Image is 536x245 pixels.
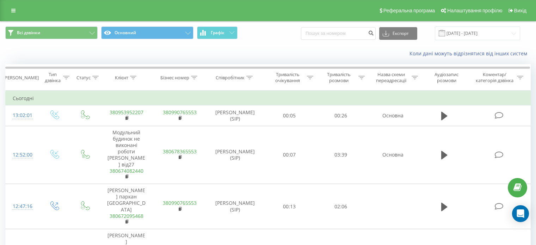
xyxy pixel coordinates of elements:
a: 380990765553 [163,109,197,116]
td: [PERSON_NAME] паркан [GEOGRAPHIC_DATA] [100,184,153,229]
div: [PERSON_NAME] [3,75,39,81]
button: Експорт [379,27,417,40]
a: 380678365553 [163,148,197,155]
a: 380674082440 [110,167,143,174]
a: 380990765553 [163,200,197,206]
a: 380953952207 [110,109,143,116]
td: 02:06 [315,184,366,229]
div: Клієнт [115,75,128,81]
td: 00:05 [264,105,315,126]
div: 13:02:01 [13,109,31,122]
div: Назва схеми переадресації [373,72,410,84]
td: Сьогодні [6,91,531,105]
div: Аудіозапис розмови [426,72,467,84]
a: 380672095468 [110,213,143,219]
input: Пошук за номером [301,27,376,40]
div: 12:52:00 [13,148,31,162]
span: Графік [211,30,224,35]
span: Налаштування профілю [447,8,502,13]
td: 03:39 [315,126,366,184]
div: Статус [76,75,91,81]
button: Всі дзвінки [5,26,98,39]
td: Модульний будинок не виконані роботи [PERSON_NAME] від27 [100,126,153,184]
div: Тривалість очікування [270,72,306,84]
div: Open Intercom Messenger [512,205,529,222]
td: 00:26 [315,105,366,126]
td: Основна [366,105,419,126]
td: [PERSON_NAME] (SIP) [207,105,264,126]
span: Всі дзвінки [17,30,40,36]
a: Коли дані можуть відрізнятися вiд інших систем [409,50,531,57]
div: Співробітник [216,75,245,81]
button: Графік [197,26,238,39]
td: 00:13 [264,184,315,229]
div: Тип дзвінка [44,72,61,84]
td: [PERSON_NAME] (SIP) [207,184,264,229]
div: 12:47:16 [13,200,31,213]
div: Тривалість розмови [321,72,357,84]
div: Бізнес номер [160,75,189,81]
div: Коментар/категорія дзвінка [474,72,515,84]
span: Вихід [514,8,526,13]
td: 00:07 [264,126,315,184]
td: [PERSON_NAME] (SIP) [207,126,264,184]
span: Реферальна програма [383,8,435,13]
button: Основний [101,26,193,39]
td: Основна [366,126,419,184]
